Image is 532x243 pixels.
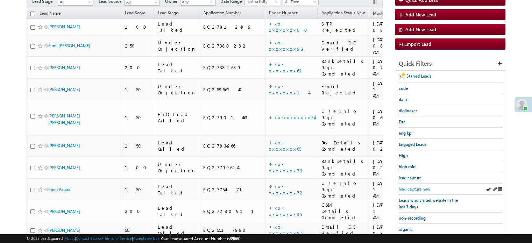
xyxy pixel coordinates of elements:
div: G&M Details Completed [321,202,366,221]
a: Terms of Service [105,236,132,241]
div: 150 [125,143,151,149]
a: Contact Support [76,236,104,241]
div: STP Rejected [321,21,366,33]
div: Under Objection [158,40,196,52]
a: +xx-xxxxxxxx93 [269,40,303,52]
div: Lead Talked [158,205,196,217]
span: Dra [399,119,405,124]
div: UserInfo Page Completed [321,108,366,127]
span: Starred Leads [406,73,431,79]
span: High [399,153,408,158]
div: 250 [125,43,151,49]
span: Add New Lead [405,26,436,32]
div: 150 [125,186,151,193]
div: EQ27812409 [203,24,262,30]
a: +xx-xxxxxxxx00 [269,21,312,33]
div: [DATE] 02:32 PM [373,158,407,177]
a: [PERSON_NAME] [48,24,80,29]
span: digilocker [399,108,417,113]
span: data [399,97,407,102]
a: +xx-xxxxxxxx65 [269,140,301,152]
a: Application Status New [318,9,368,18]
span: 39660 [230,236,240,241]
a: [PERSON_NAME] [48,209,80,214]
div: EQ25517990 [203,227,262,233]
div: UserInfo Page Completed [321,180,366,199]
a: Modified On (sorted descending) [369,9,406,18]
a: Lead Name [36,9,64,19]
a: Lead Stage [154,9,182,18]
div: Lead Talked [158,183,196,196]
span: Lead Stage [158,10,178,15]
a: +xx-xxxxxxxx72 [269,183,305,195]
div: Quick Filters [395,57,506,71]
div: BankDetails Page Completed [321,58,366,77]
div: EQ27799624 [203,164,262,171]
span: Your Leadsquared Account Number is [161,236,240,241]
div: BankDetails Page Completed [321,158,366,177]
span: Add New Lead [405,12,436,17]
div: Email ID Verified [321,40,366,52]
div: [DATE] 07:07 AM [373,58,407,77]
div: 150 [125,86,151,93]
div: 50 [125,227,151,233]
span: non-recording [399,215,426,221]
div: Email ID Verified [321,224,366,236]
a: Lead Score [121,9,149,18]
span: Engaged Leads [399,142,426,147]
div: 200 [125,208,151,214]
span: Application Number [203,10,241,15]
a: [PERSON_NAME] [48,165,80,170]
span: organic [399,227,413,232]
a: Phone Number [265,9,301,18]
div: PAN Details Completed [321,140,366,152]
a: +xx-xxxxxxxx36 [269,205,302,217]
a: +xx-xxxxxxxx14 [269,83,309,95]
div: 150 [125,114,151,121]
a: +xx-xxxxxxxx79 [269,161,304,173]
span: Modified On [373,10,396,16]
div: Lead Called [158,140,196,152]
div: Lead Talked [158,61,196,74]
div: Under Objection [158,161,196,174]
span: high mid [399,164,416,169]
a: Sunil [PERSON_NAME] [48,43,90,48]
a: Acceptable Use [133,236,159,241]
div: Lead Talked [158,21,196,33]
a: +xx-xxxxxxxx85 [269,224,303,236]
span: Application Status New [321,10,365,15]
a: Prem Patara [48,187,70,192]
div: 100 [125,164,151,171]
div: [DATE] 11:45 AM [373,180,407,199]
span: Phone Number [269,10,297,15]
div: [DATE] 08:48 AM [373,21,407,33]
div: [DATE] 06:20 PM [373,108,407,127]
div: Under Objection [158,83,196,96]
a: [PERSON_NAME] [PERSON_NAME] [48,113,80,125]
div: [DATE] 08:27 AM [373,36,407,55]
span: Lead Score [125,10,145,15]
a: +xx-xxxxxxxx61 [269,61,310,73]
div: EQ27754171 [203,186,262,193]
div: [DATE] 12:20 AM [373,80,407,99]
a: [PERSON_NAME] [48,65,80,70]
a: [PERSON_NAME] [48,87,80,92]
span: © 2025 LeadSquared | | | | | [27,235,240,242]
span: Import Lead [405,41,431,47]
a: Application Number [199,9,244,18]
a: [PERSON_NAME] [48,143,80,148]
span: lead capture new [399,186,430,192]
div: EQ27280911 [203,208,262,214]
div: EQ25956140 [203,86,262,93]
div: EQ27834966 [203,143,262,149]
div: EQ27901453 [203,114,262,121]
a: [PERSON_NAME] [48,228,80,233]
a: +xx-xxxxxxxx34 [269,114,314,120]
div: Email Rejected [321,83,366,96]
div: FnO Lead Called [158,111,196,124]
div: 200 [125,64,151,71]
a: About [65,236,75,241]
div: [DATE] 02:34 PM [373,140,407,152]
div: 100 [125,24,151,30]
div: [DATE] 03:39 AM [373,224,407,236]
